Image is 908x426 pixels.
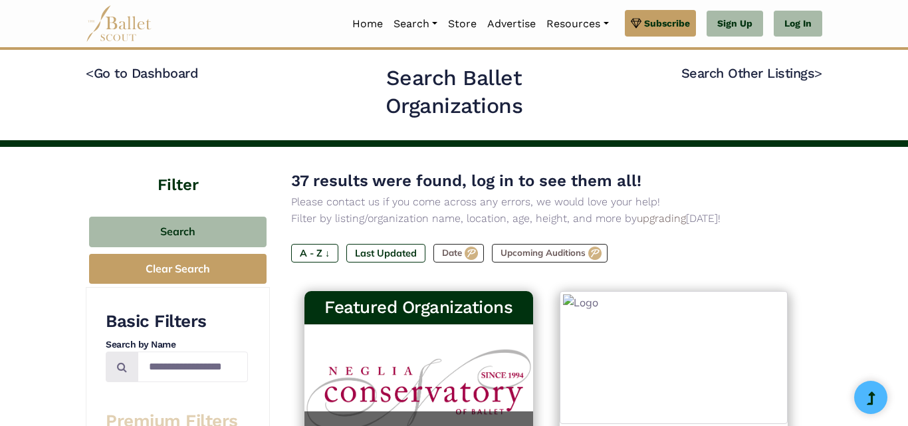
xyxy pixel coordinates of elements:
[644,16,690,31] span: Subscribe
[138,352,248,383] input: Search by names...
[106,338,248,352] h4: Search by Name
[86,64,94,81] code: <
[291,210,801,227] p: Filter by listing/organization name, location, age, height, and more by [DATE]!
[433,244,484,263] label: Date
[443,10,482,38] a: Store
[388,10,443,38] a: Search
[347,10,388,38] a: Home
[346,244,425,263] label: Last Updated
[637,212,686,225] a: upgrading
[681,65,822,81] a: Search Other Listings>
[86,147,270,197] h4: Filter
[320,64,589,120] h2: Search Ballet Organizations
[482,10,541,38] a: Advertise
[291,171,641,190] span: 37 results were found, log in to see them all!
[814,64,822,81] code: >
[631,16,641,31] img: gem.svg
[492,244,608,263] label: Upcoming Auditions
[291,193,801,211] p: Please contact us if you come across any errors, we would love your help!
[315,296,522,319] h3: Featured Organizations
[707,11,763,37] a: Sign Up
[89,217,267,248] button: Search
[106,310,248,333] h3: Basic Filters
[86,65,198,81] a: <Go to Dashboard
[89,254,267,284] button: Clear Search
[560,291,788,424] img: Logo
[541,10,614,38] a: Resources
[774,11,822,37] a: Log In
[291,244,338,263] label: A - Z ↓
[625,10,696,37] a: Subscribe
